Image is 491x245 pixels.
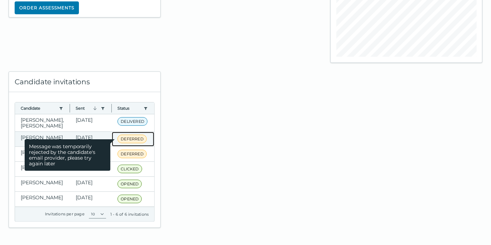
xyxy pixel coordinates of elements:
button: Order assessments [15,1,79,14]
span: OPENED [117,195,142,203]
clr-dg-cell: [PERSON_NAME] [15,162,70,176]
span: OPENED [117,180,142,188]
clr-dg-cell: [PERSON_NAME] [15,192,70,206]
span: DELIVERED [117,117,147,126]
button: Candidate [21,105,56,111]
clr-dg-cell: [DATE] [70,192,112,206]
clr-dg-cell: [PERSON_NAME] [15,147,70,161]
button: Status [117,105,141,111]
button: Sent [76,105,98,111]
span: DEFERRED [117,150,147,158]
clr-dg-cell: [PERSON_NAME] [15,177,70,191]
div: Candidate invitations [9,72,160,92]
clr-dg-cell: [DATE] [70,114,112,131]
clr-dg-cell: [DATE] [70,177,112,191]
span: Message was temporarily rejected by the candidate's email provider, please try again later [25,139,110,171]
clr-dg-cell: [PERSON_NAME] [15,132,70,146]
div: 1 - 6 of 6 invitations [110,211,149,217]
button: Column resize handle [109,100,114,116]
clr-dg-cell: [PERSON_NAME], [PERSON_NAME] [15,114,70,131]
button: Column resize handle [67,100,72,116]
label: Invitations per page [45,211,85,216]
span: CLICKED [117,165,142,173]
span: DEFERRED [117,135,147,143]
